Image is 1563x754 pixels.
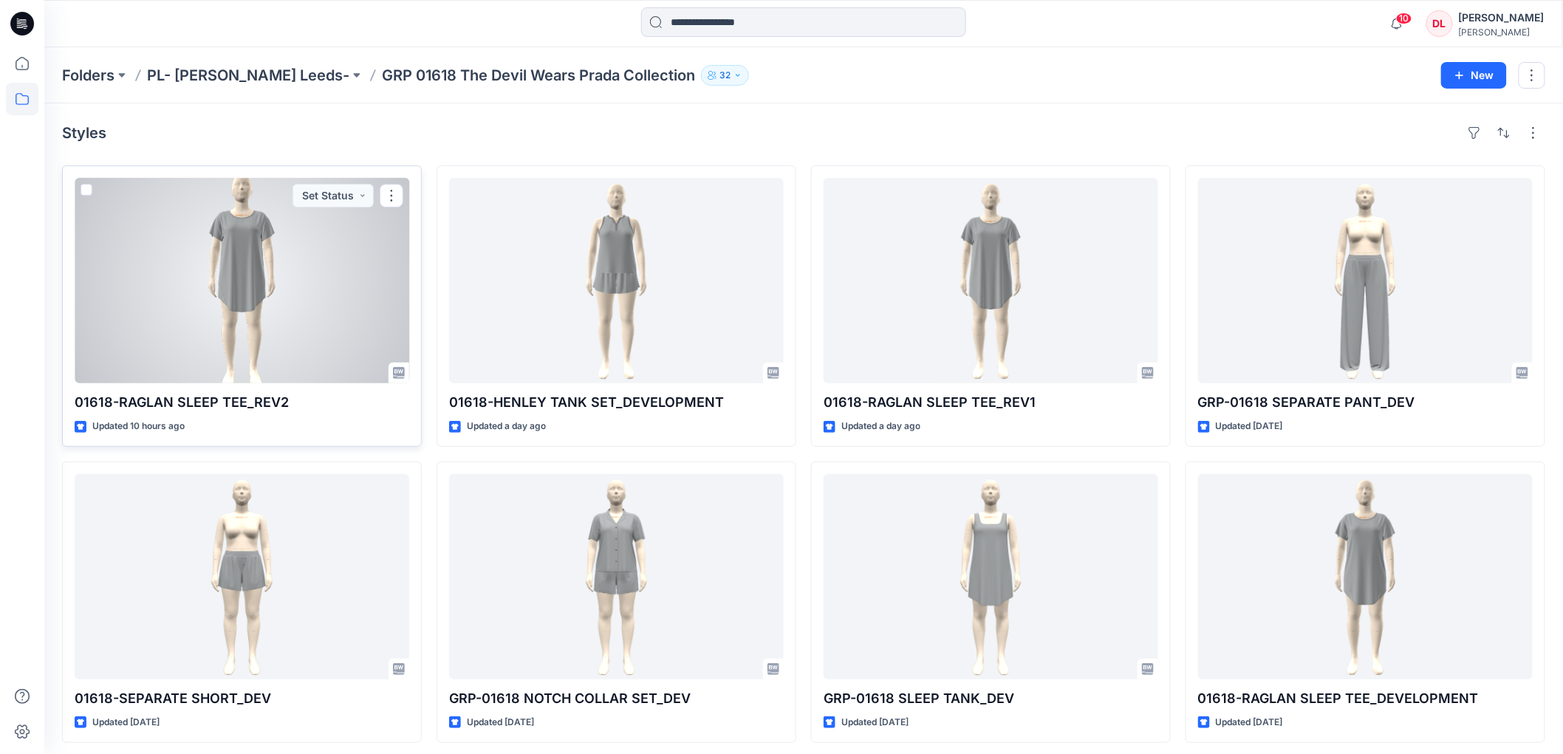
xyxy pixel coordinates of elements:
p: GRP-01618 SLEEP TANK_DEV [824,688,1158,709]
p: Updated [DATE] [92,715,160,730]
p: GRP 01618 The Devil Wears Prada Collection [382,65,695,86]
h4: Styles [62,124,106,142]
p: Updated a day ago [841,419,920,434]
button: 32 [701,65,749,86]
p: Updated 10 hours ago [92,419,185,434]
p: 01618-SEPARATE SHORT_DEV [75,688,409,709]
p: GRP-01618 SEPARATE PANT_DEV [1198,392,1533,413]
a: 01618-HENLEY TANK SET_DEVELOPMENT [449,178,784,383]
p: 32 [719,67,731,83]
a: 01618-SEPARATE SHORT_DEV [75,474,409,679]
div: [PERSON_NAME] [1459,9,1545,27]
p: 01618-HENLEY TANK SET_DEVELOPMENT [449,392,784,413]
p: Updated [DATE] [467,715,534,730]
p: Updated a day ago [467,419,546,434]
p: 01618-RAGLAN SLEEP TEE_DEVELOPMENT [1198,688,1533,709]
a: 01618-RAGLAN SLEEP TEE_REV2 [75,178,409,383]
p: 01618-RAGLAN SLEEP TEE_REV1 [824,392,1158,413]
a: Folders [62,65,114,86]
div: DL [1426,10,1453,37]
p: 01618-RAGLAN SLEEP TEE_REV2 [75,392,409,413]
a: GRP-01618 NOTCH COLLAR SET_DEV [449,474,784,679]
div: [PERSON_NAME] [1459,27,1545,38]
p: Updated [DATE] [1216,715,1283,730]
a: GRP-01618 SEPARATE PANT_DEV [1198,178,1533,383]
span: 10 [1396,13,1412,24]
a: PL- [PERSON_NAME] Leeds- [147,65,349,86]
p: Updated [DATE] [1216,419,1283,434]
a: 01618-RAGLAN SLEEP TEE_REV1 [824,178,1158,383]
button: New [1441,62,1507,89]
a: GRP-01618 SLEEP TANK_DEV [824,474,1158,679]
p: Updated [DATE] [841,715,909,730]
a: 01618-RAGLAN SLEEP TEE_DEVELOPMENT [1198,474,1533,679]
p: GRP-01618 NOTCH COLLAR SET_DEV [449,688,784,709]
